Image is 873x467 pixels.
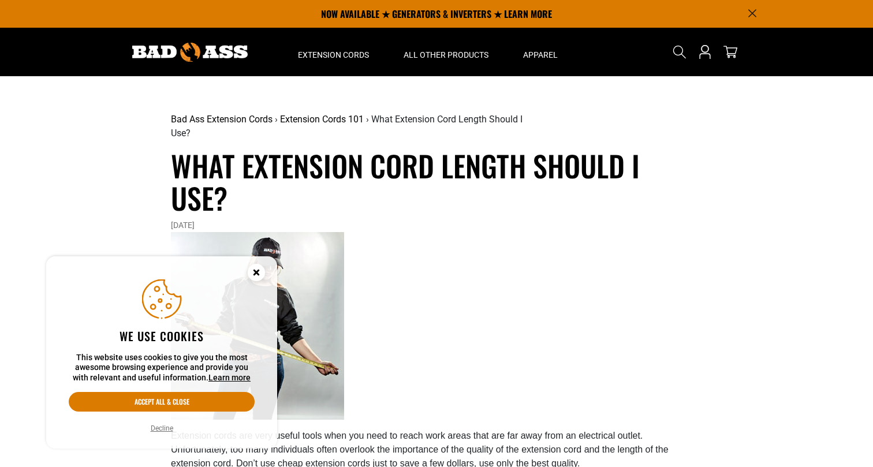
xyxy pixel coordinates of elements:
[404,50,488,60] span: All Other Products
[171,114,273,125] a: Bad Ass Extension Cords
[132,43,248,62] img: Bad Ass Extension Cords
[147,423,177,434] button: Decline
[275,114,278,125] span: ›
[208,373,251,382] a: Learn more
[46,256,277,449] aside: Cookie Consent
[670,43,689,61] summary: Search
[506,28,575,76] summary: Apparel
[171,232,344,420] img: woman measures for extension cord
[280,114,364,125] a: Extension Cords 101
[69,353,255,383] p: This website uses cookies to give you the most awesome browsing experience and provide you with r...
[69,392,255,412] button: Accept all & close
[298,50,369,60] span: Extension Cords
[171,221,195,230] time: [DATE]
[171,149,702,214] h1: What Extension Cord Length Should I Use?
[523,50,558,60] span: Apparel
[366,114,369,125] span: ›
[386,28,506,76] summary: All Other Products
[69,328,255,343] h2: We use cookies
[281,28,386,76] summary: Extension Cords
[171,113,525,140] nav: breadcrumbs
